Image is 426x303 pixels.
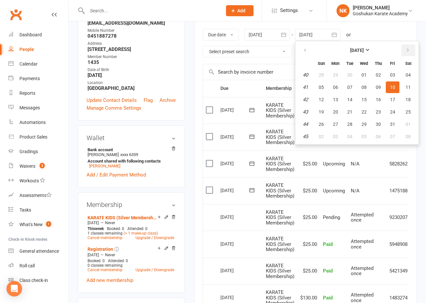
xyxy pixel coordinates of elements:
a: Gradings [8,144,68,159]
div: Payments [19,76,40,81]
button: 05 [314,81,328,93]
button: Due date [203,29,239,41]
button: 23 [372,106,385,118]
button: 15 [357,94,371,105]
a: Add / Edit Payment Method [87,171,146,179]
a: Automations [8,115,68,130]
button: 07 [343,81,357,93]
span: 30 [347,72,352,78]
span: 31 [390,122,395,127]
div: or [346,31,351,39]
span: 29 [333,72,338,78]
a: Archive [160,96,176,104]
a: Add new membership [87,277,133,283]
button: 05 [357,131,371,142]
button: 18 [400,94,417,105]
span: Booked: 0 [107,226,124,231]
span: Upcoming [323,161,345,167]
button: 22 [357,106,371,118]
span: Upcoming [323,188,345,194]
th: Due [218,80,263,97]
div: Roll call [19,263,35,268]
span: 1 [46,221,51,227]
button: 02 [314,131,328,142]
span: Settings [280,3,298,18]
a: (+ 1 make-up class) [124,231,158,236]
span: Paid [323,295,333,301]
span: KARATE KIDS (Silver Membership) [266,102,294,119]
a: General attendance kiosk mode [8,244,68,259]
em: 44 [303,121,308,127]
span: 19 [319,109,324,115]
button: 02 [372,69,385,81]
span: Attempted once [351,212,373,223]
span: 10 [390,85,395,90]
div: Location [88,80,176,86]
button: 26 [314,118,328,130]
span: 13 [333,97,338,102]
a: Assessments [8,188,68,203]
strong: 0451887278 [88,33,176,39]
span: 08 [361,85,367,90]
td: 5828262 [386,151,411,177]
span: 05 [361,134,367,139]
button: 08 [357,81,371,93]
div: Address [88,41,176,47]
span: KARATE KIDS (Silver Membership) [266,156,294,172]
span: 30 [376,122,381,127]
small: Tuesday [346,61,353,66]
span: Pending [323,214,340,220]
button: 04 [400,69,417,81]
button: 29 [329,69,342,81]
button: 13 [329,94,342,105]
span: 27 [333,122,338,127]
span: 09 [376,85,381,90]
span: 12 [319,97,324,102]
button: 03 [329,131,342,142]
input: Search by invoice number [203,64,361,80]
button: 28 [343,118,357,130]
div: Product Sales [19,134,47,139]
div: Reports [19,91,35,96]
span: 01 [361,72,367,78]
td: $25.00 [297,258,320,285]
span: Add [237,8,245,13]
button: 09 [372,81,385,93]
div: Tasks [19,207,31,212]
span: Paid [323,268,333,274]
button: 07 [386,131,399,142]
button: 28 [314,69,328,81]
strong: Account shared with following contacts [88,159,172,164]
button: 08 [400,131,417,142]
a: Class kiosk mode [8,273,68,288]
a: What's New1 [8,217,68,232]
span: 07 [347,85,352,90]
span: 04 [406,72,411,78]
strong: [STREET_ADDRESS] [88,46,176,52]
td: 1475188 [386,177,411,204]
div: [DATE] [220,292,250,302]
span: 06 [333,85,338,90]
th: Membership [263,80,297,97]
span: Attempted once [351,265,373,277]
strong: Bank account [88,147,172,152]
span: 11 [406,85,411,90]
button: 12 [314,94,328,105]
button: 20 [329,106,342,118]
button: 24 [386,106,399,118]
button: 11 [400,81,417,93]
td: 5421349 [386,258,411,285]
span: 15 [361,97,367,102]
span: [DATE] [88,221,99,225]
div: Gradings [19,149,38,154]
div: Assessments [19,193,52,198]
span: 24 [390,109,395,115]
button: 10 [386,81,399,93]
a: Clubworx [8,6,24,23]
span: 14 [347,97,352,102]
td: $25.00 [297,231,320,258]
a: Registration [88,247,113,252]
div: [DATE] [220,185,250,195]
button: 06 [329,81,342,93]
input: Search... [85,6,218,15]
